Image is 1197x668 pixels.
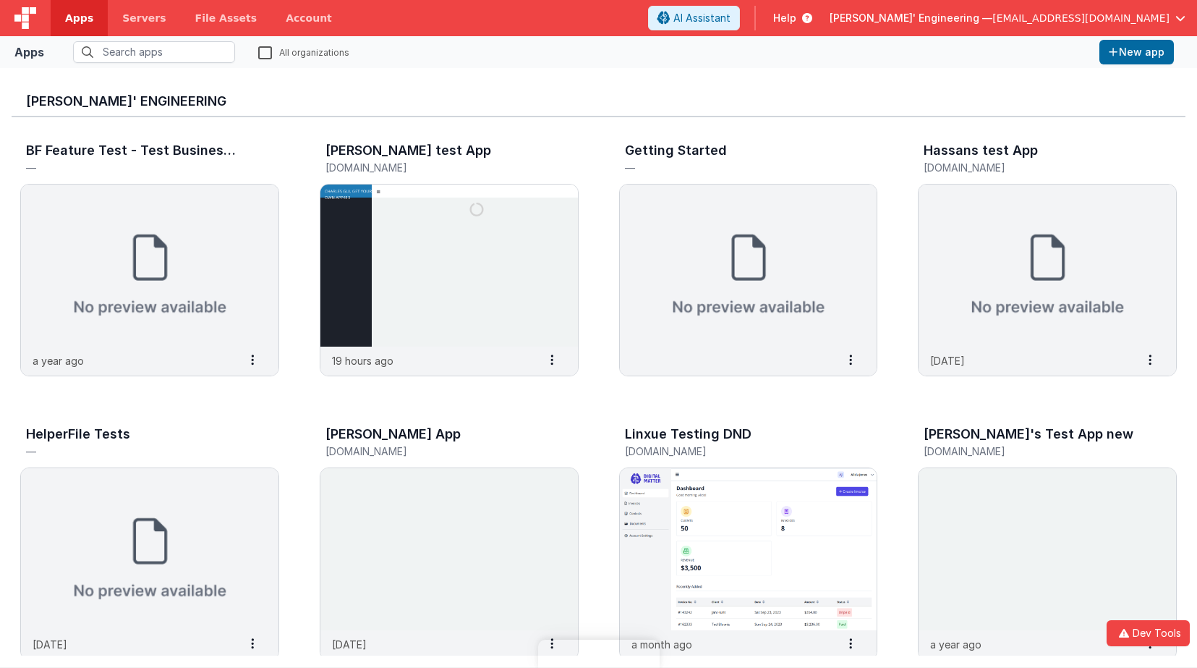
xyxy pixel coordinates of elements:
[14,43,44,61] div: Apps
[1099,40,1174,64] button: New app
[1107,620,1190,646] button: Dev Tools
[992,11,1170,25] span: [EMAIL_ADDRESS][DOMAIN_NAME]
[73,41,235,63] input: Search apps
[332,637,367,652] p: [DATE]
[924,446,1141,457] h5: [DOMAIN_NAME]
[122,11,166,25] span: Servers
[325,143,491,158] h3: [PERSON_NAME] test App
[258,45,349,59] label: All organizations
[930,637,981,652] p: a year ago
[830,11,992,25] span: [PERSON_NAME]' Engineering —
[26,446,243,457] h5: —
[325,427,461,441] h3: [PERSON_NAME] App
[26,94,1171,109] h3: [PERSON_NAME]' Engineering
[924,143,1038,158] h3: Hassans test App
[26,143,239,158] h3: BF Feature Test - Test Business File
[33,637,67,652] p: [DATE]
[195,11,257,25] span: File Assets
[924,427,1133,441] h3: [PERSON_NAME]'s Test App new
[625,427,751,441] h3: Linxue Testing DND
[26,162,243,173] h5: —
[325,162,542,173] h5: [DOMAIN_NAME]
[625,143,727,158] h3: Getting Started
[332,353,393,368] p: 19 hours ago
[631,637,692,652] p: a month ago
[33,353,84,368] p: a year ago
[648,6,740,30] button: AI Assistant
[773,11,796,25] span: Help
[930,353,965,368] p: [DATE]
[924,162,1141,173] h5: [DOMAIN_NAME]
[625,446,842,457] h5: [DOMAIN_NAME]
[26,427,130,441] h3: HelperFile Tests
[65,11,93,25] span: Apps
[673,11,730,25] span: AI Assistant
[830,11,1185,25] button: [PERSON_NAME]' Engineering — [EMAIL_ADDRESS][DOMAIN_NAME]
[325,446,542,457] h5: [DOMAIN_NAME]
[625,162,842,173] h5: —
